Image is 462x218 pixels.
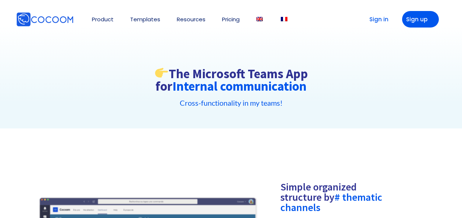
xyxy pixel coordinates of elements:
a: Resources [177,17,205,22]
a: Pricing [222,17,240,22]
a: Sign in [358,11,395,28]
font: Internal communication [172,78,307,94]
font: # thematic channels [280,190,382,214]
img: English [256,17,263,21]
a: Product [92,17,114,22]
img: French [281,17,287,21]
h1: The Microsoft Teams App for [88,66,374,93]
h5: Cross-functionality in my teams! [88,99,374,106]
a: Templates [130,17,160,22]
img: 👉 [155,66,168,79]
img: Cocoom [16,12,74,27]
h2: Simple organized structure by [280,182,391,212]
a: Sign up [402,11,439,28]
